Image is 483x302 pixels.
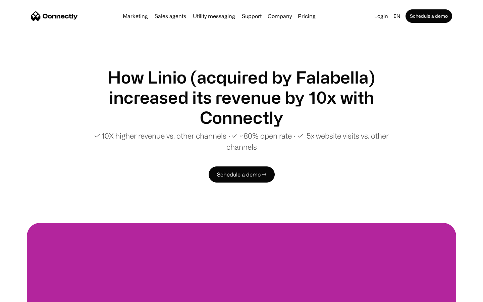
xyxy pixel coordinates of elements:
[372,11,391,21] a: Login
[268,11,292,21] div: Company
[209,166,275,183] a: Schedule a demo →
[406,9,452,23] a: Schedule a demo
[13,290,40,300] ul: Language list
[120,13,151,19] a: Marketing
[190,13,238,19] a: Utility messaging
[295,13,318,19] a: Pricing
[152,13,189,19] a: Sales agents
[239,13,264,19] a: Support
[7,290,40,300] aside: Language selected: English
[80,130,402,152] p: ✓ 10X higher revenue vs. other channels ∙ ✓ ~80% open rate ∙ ✓ 5x website visits vs. other channels
[80,67,402,128] h1: How Linio (acquired by Falabella) increased its revenue by 10x with Connectly
[393,11,400,21] div: en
